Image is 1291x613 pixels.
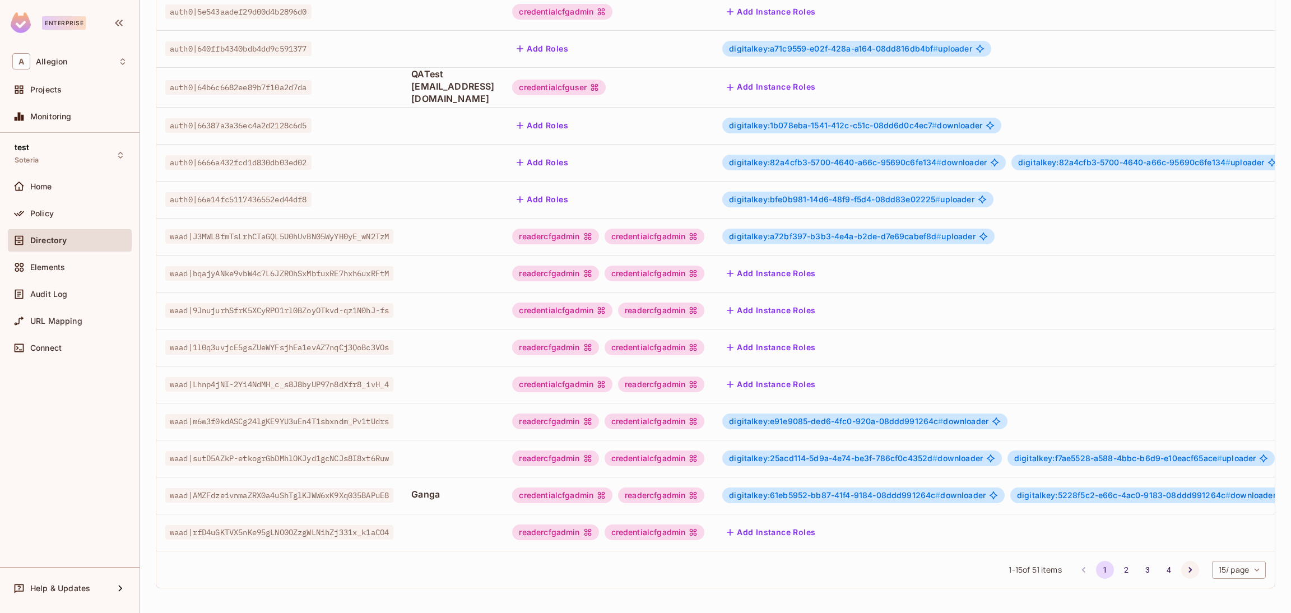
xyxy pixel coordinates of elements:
[411,68,494,105] span: QATest [EMAIL_ADDRESS][DOMAIN_NAME]
[729,120,937,130] span: digitalkey:1b078eba-1541-412c-c51c-08dd6d0c4ec7
[618,303,704,318] div: readercfgadmin
[165,41,312,56] span: auth0|640ffb4340bdb4dd9c591377
[932,453,937,463] span: #
[512,377,612,392] div: credentialcfgadmin
[936,157,941,167] span: #
[605,451,705,466] div: credentialcfgadmin
[729,490,940,500] span: digitalkey:61eb5952-bb87-41f4-9184-08ddd991264c
[722,523,820,541] button: Add Instance Roles
[1225,157,1230,167] span: #
[729,194,940,204] span: digitalkey:bfe0b981-14d6-48f9-f5d4-08dd83e02225
[729,195,974,204] span: uploader
[512,524,598,540] div: readercfgadmin
[30,112,72,121] span: Monitoring
[729,231,941,241] span: digitalkey:a72bf397-b3b3-4e4a-b2de-d7e69cabef8d
[165,192,312,207] span: auth0|66e14fc5117436552ed44df8
[935,194,940,204] span: #
[722,375,820,393] button: Add Instance Roles
[165,451,393,466] span: waad|sutD5AZkP-etkogrGbDMhlOKJyd1gcNCJs8I8xt6Ruw
[729,157,941,167] span: digitalkey:82a4cfb3-5700-4640-a66c-95690c6fe134
[165,488,393,503] span: waad|AMZFdzeivnmaZRX0a4uShTglKJWW6xK9Xq035BAPuE8
[605,524,705,540] div: credentialcfgadmin
[165,118,312,133] span: auth0|66387a3a36ec4a2d2128c6d5
[1181,561,1199,579] button: Go to next page
[512,154,573,171] button: Add Roles
[1009,564,1061,576] span: 1 - 15 of 51 items
[512,80,606,95] div: credentialcfguser
[1160,561,1178,579] button: Go to page 4
[1225,490,1230,500] span: #
[605,266,705,281] div: credentialcfgadmin
[1117,561,1135,579] button: Go to page 2
[932,120,937,130] span: #
[729,44,938,53] span: digitalkey:a71c9559-e02f-428a-a164-08dd816db4bf
[30,343,62,352] span: Connect
[30,584,90,593] span: Help & Updates
[1139,561,1157,579] button: Go to page 3
[512,266,598,281] div: readercfgadmin
[722,338,820,356] button: Add Instance Roles
[722,264,820,282] button: Add Instance Roles
[1017,491,1276,500] span: downloader
[165,340,393,355] span: waad|1l0q3uvjcE5gsZUeWYFsjhEa1evAZ7nqCj3QoBc3VOs
[165,525,393,540] span: waad|rfD4uGKTVX5nKe95gLNO0OZzgWLNihZj331x_k1aCO4
[165,377,393,392] span: waad|Lhnp4jNI-2Yi4NdMH_c_s8J8byUP97n8dXfr8_ivH_4
[722,301,820,319] button: Add Instance Roles
[30,209,54,218] span: Policy
[411,488,494,500] span: Ganga
[11,12,31,33] img: SReyMgAAAABJRU5ErkJggg==
[512,117,573,134] button: Add Roles
[933,44,938,53] span: #
[936,231,941,241] span: #
[1217,453,1222,463] span: #
[512,340,598,355] div: readercfgadmin
[512,229,598,244] div: readercfgadmin
[42,16,86,30] div: Enterprise
[512,487,612,503] div: credentialcfgadmin
[729,491,986,500] span: downloader
[1014,454,1256,463] span: uploader
[512,191,573,208] button: Add Roles
[605,414,705,429] div: credentialcfgadmin
[30,317,82,326] span: URL Mapping
[512,414,598,429] div: readercfgadmin
[30,182,52,191] span: Home
[30,236,67,245] span: Directory
[36,57,67,66] span: Workspace: Allegion
[165,80,312,95] span: auth0|64b6c6682ee89b7f10a2d7da
[729,453,937,463] span: digitalkey:25acd114-5d9a-4e74-be3f-786cf0c4352d
[1096,561,1114,579] button: page 1
[729,158,987,167] span: downloader
[512,40,573,58] button: Add Roles
[165,266,393,281] span: waad|bqajyANke9vbW4c7L6JZROhSxMbfuxRE7hxh6uxRFtM
[1018,157,1230,167] span: digitalkey:82a4cfb3-5700-4640-a66c-95690c6fe134
[618,487,704,503] div: readercfgadmin
[605,229,705,244] div: credentialcfgadmin
[30,290,67,299] span: Audit Log
[165,155,312,170] span: auth0|6666a432fcd1d830db03ed02
[729,454,983,463] span: downloader
[15,156,39,165] span: Soteria
[165,414,393,429] span: waad|m6w3f0kdASCg24lgKE9YU3uEn4T1sbxndm_Pv1tUdrs
[1018,158,1264,167] span: uploader
[165,303,393,318] span: waad|9JnujurhSfrK5XCyRPO1rl0BZoyOTkvd-qz1N0hJ-fs
[512,451,598,466] div: readercfgadmin
[722,78,820,96] button: Add Instance Roles
[512,303,612,318] div: credentialcfgadmin
[729,44,972,53] span: uploader
[618,377,704,392] div: readercfgadmin
[605,340,705,355] div: credentialcfgadmin
[12,53,30,69] span: A
[729,416,943,426] span: digitalkey:e91e9085-ded6-4fc0-920a-08ddd991264c
[30,263,65,272] span: Elements
[729,121,982,130] span: downloader
[1014,453,1222,463] span: digitalkey:f7ae5528-a588-4bbc-b6d9-e10eacf65ace
[15,143,30,152] span: test
[1212,561,1266,579] div: 15 / page
[729,232,975,241] span: uploader
[165,229,393,244] span: waad|J3MWL8fmTsLrhCTaGQL5U0hUvBN05WyYH0yE_wN2TzM
[938,416,943,426] span: #
[30,85,62,94] span: Projects
[1017,490,1230,500] span: digitalkey:5228f5c2-e66c-4ac0-9183-08ddd991264c
[1073,561,1201,579] nav: pagination navigation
